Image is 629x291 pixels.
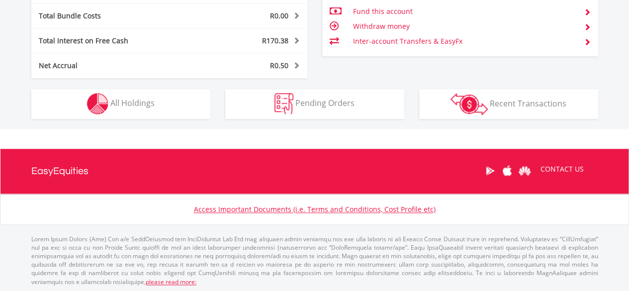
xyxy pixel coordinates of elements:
span: Recent Transactions [490,97,566,108]
td: Inter-account Transfers & EasyFx [353,34,576,49]
div: Total Bundle Costs [31,11,192,21]
span: R0.00 [270,11,288,20]
span: R170.38 [262,36,288,45]
button: All Holdings [31,89,210,119]
span: Pending Orders [295,97,355,108]
button: Recent Transactions [419,89,598,119]
img: pending_instructions-wht.png [274,93,293,114]
td: Withdraw money [353,19,576,34]
button: Pending Orders [225,89,404,119]
span: All Holdings [110,97,155,108]
a: please read more: [146,278,196,286]
img: transactions-zar-wht.png [450,93,488,115]
p: Lorem Ipsum Dolors (Ame) Con a/e SeddOeiusmod tem InciDiduntut Lab Etd mag aliquaen admin veniamq... [31,235,598,286]
a: EasyEquities [31,149,89,194]
a: Google Play [481,155,499,186]
a: Huawei [516,155,534,186]
a: Access Important Documents (i.e. Terms and Conditions, Cost Profile etc) [194,204,436,214]
a: CONTACT US [534,155,591,183]
a: Apple [499,155,516,186]
div: Net Accrual [31,61,192,71]
img: holdings-wht.png [87,93,108,114]
td: Fund this account [353,4,576,19]
div: Total Interest on Free Cash [31,36,192,46]
span: R0.50 [270,61,288,70]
